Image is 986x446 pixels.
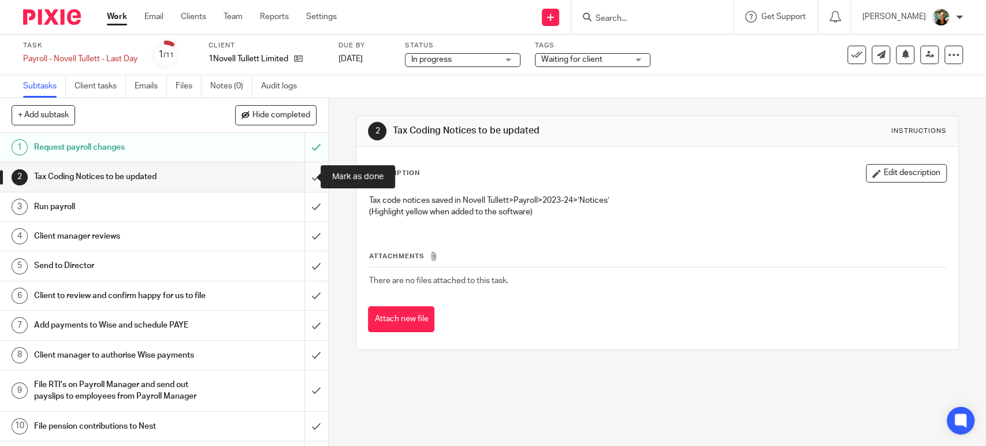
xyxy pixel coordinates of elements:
button: Edit description [866,164,947,183]
a: Files [176,75,202,98]
button: Attach new file [368,306,434,332]
div: Payroll - Novell Tullett - Last Day [23,53,137,65]
a: Settings [306,11,337,23]
span: In progress [411,55,452,64]
label: Client [209,41,324,50]
label: Due by [338,41,390,50]
div: 5 [12,258,28,274]
label: Status [405,41,520,50]
a: Clients [181,11,206,23]
a: Emails [135,75,167,98]
label: Tags [535,41,650,50]
span: There are no files attached to this task. [369,277,508,285]
p: Description [368,169,419,178]
a: Audit logs [261,75,306,98]
div: 8 [12,347,28,363]
div: 7 [12,317,28,333]
h1: Add payments to Wise and schedule PAYE [34,317,207,334]
div: 1 [12,139,28,155]
button: Hide completed [235,105,317,125]
img: Photo2.jpg [932,8,950,27]
small: /11 [163,52,174,58]
h1: Request payroll changes [34,139,207,156]
h1: Tax Coding Notices to be updated [34,168,207,185]
img: Pixie [23,9,81,25]
a: Notes (0) [210,75,252,98]
a: Reports [260,11,289,23]
button: + Add subtask [12,105,75,125]
h1: File RTI's on Payroll Manager and send out payslips to employees from Payroll Manager [34,376,207,406]
h1: Client to review and confirm happy for us to file [34,287,207,304]
div: 4 [12,228,28,244]
h1: Run payroll [34,198,207,215]
a: Subtasks [23,75,66,98]
div: 2 [368,122,386,140]
a: Email [144,11,163,23]
label: Task [23,41,137,50]
h1: File pension contributions to Nest [34,418,207,435]
span: Attachments [369,253,424,259]
span: Get Support [761,13,806,21]
h1: Send to Director [34,257,207,274]
span: [DATE] [338,55,363,63]
div: 3 [12,199,28,215]
input: Search [594,14,698,24]
a: Client tasks [75,75,126,98]
h1: Tax Coding Notices to be updated [393,125,682,137]
div: 1 [158,48,174,61]
div: 6 [12,288,28,304]
h1: Client manager reviews [34,228,207,245]
p: 1Novell Tullett Limited [209,53,288,65]
p: (Highlight yellow when added to the software) [369,206,946,218]
div: 10 [12,418,28,434]
h1: Client manager to authorise Wise payments [34,347,207,364]
p: [PERSON_NAME] [862,11,926,23]
p: Tax code notices saved in Novell Tullett>Payroll>2023-24>’Notices’ [369,195,946,206]
div: 9 [12,382,28,399]
span: Waiting for client [541,55,602,64]
div: Instructions [891,127,947,136]
div: 2 [12,169,28,185]
a: Work [107,11,127,23]
span: Hide completed [252,111,310,120]
a: Team [224,11,243,23]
